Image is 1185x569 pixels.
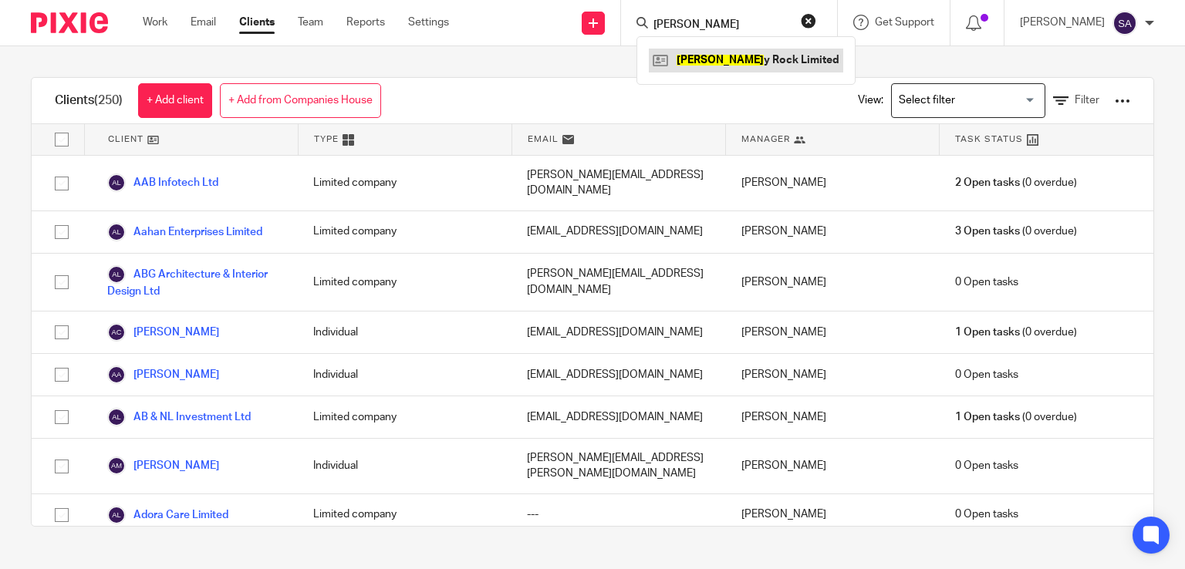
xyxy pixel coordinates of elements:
div: [PERSON_NAME] [726,354,940,396]
a: Aahan Enterprises Limited [107,223,262,241]
div: [PERSON_NAME][EMAIL_ADDRESS][DOMAIN_NAME] [511,254,725,311]
a: Work [143,15,167,30]
a: [PERSON_NAME] [107,323,219,342]
a: Reports [346,15,385,30]
div: [EMAIL_ADDRESS][DOMAIN_NAME] [511,354,725,396]
span: Email [528,133,559,146]
img: Pixie [31,12,108,33]
div: Limited company [298,156,511,210]
div: Individual [298,311,511,353]
span: (0 overdue) [955,224,1077,239]
a: Email [191,15,216,30]
input: Select all [47,125,76,154]
div: [EMAIL_ADDRESS][DOMAIN_NAME] [511,396,725,438]
span: 3 Open tasks [955,224,1020,239]
div: [EMAIL_ADDRESS][DOMAIN_NAME] [511,211,725,253]
span: Get Support [875,17,934,28]
img: svg%3E [107,173,126,192]
div: [EMAIL_ADDRESS][DOMAIN_NAME] [511,311,725,353]
span: (0 overdue) [955,175,1077,190]
a: AAB Infotech Ltd [107,173,218,192]
p: [PERSON_NAME] [1020,15,1105,30]
span: 2 Open tasks [955,175,1020,190]
span: Manager [741,133,790,146]
img: svg%3E [107,265,126,284]
span: 0 Open tasks [955,458,1018,473]
img: svg%3E [107,223,126,241]
a: Settings [408,15,449,30]
a: [PERSON_NAME] [107,365,219,384]
span: (0 overdue) [955,409,1077,425]
img: svg%3E [107,365,126,384]
a: + Add client [138,83,212,118]
div: Limited company [298,494,511,536]
div: [PERSON_NAME] [726,311,940,353]
h1: Clients [55,93,123,109]
span: Filter [1075,95,1099,106]
div: [PERSON_NAME] [726,156,940,210]
span: (0 overdue) [955,325,1077,340]
span: 1 Open tasks [955,325,1020,340]
button: Clear [801,13,816,29]
div: Limited company [298,211,511,253]
a: + Add from Companies House [220,83,381,118]
a: Team [298,15,323,30]
div: Limited company [298,396,511,438]
div: [PERSON_NAME] [726,211,940,253]
div: Individual [298,439,511,493]
div: Individual [298,354,511,396]
img: svg%3E [107,323,126,342]
div: [PERSON_NAME] [726,439,940,493]
div: Search for option [891,83,1045,118]
a: AB & NL Investment Ltd [107,408,251,426]
span: Task Status [955,133,1023,146]
div: View: [835,78,1130,123]
div: [PERSON_NAME] [726,254,940,311]
span: Type [314,133,339,146]
input: Search [652,19,791,32]
span: (250) [94,94,123,106]
span: 0 Open tasks [955,367,1018,382]
img: svg%3E [107,506,126,524]
a: [PERSON_NAME] [107,456,219,475]
input: Search for option [893,87,1036,114]
img: svg%3E [107,408,126,426]
div: Limited company [298,254,511,311]
a: Adora Care Limited [107,506,228,524]
div: [PERSON_NAME] [726,494,940,536]
div: [PERSON_NAME][EMAIL_ADDRESS][DOMAIN_NAME] [511,156,725,210]
div: [PERSON_NAME] [726,396,940,438]
a: ABG Architecture & Interior Design Ltd [107,265,282,299]
img: svg%3E [107,456,126,475]
img: svg%3E [1112,11,1137,35]
span: 0 Open tasks [955,274,1018,290]
span: 1 Open tasks [955,409,1020,425]
div: [PERSON_NAME][EMAIL_ADDRESS][PERSON_NAME][DOMAIN_NAME] [511,439,725,493]
a: Clients [239,15,275,30]
span: Client [108,133,143,146]
div: --- [511,494,725,536]
span: 0 Open tasks [955,507,1018,522]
